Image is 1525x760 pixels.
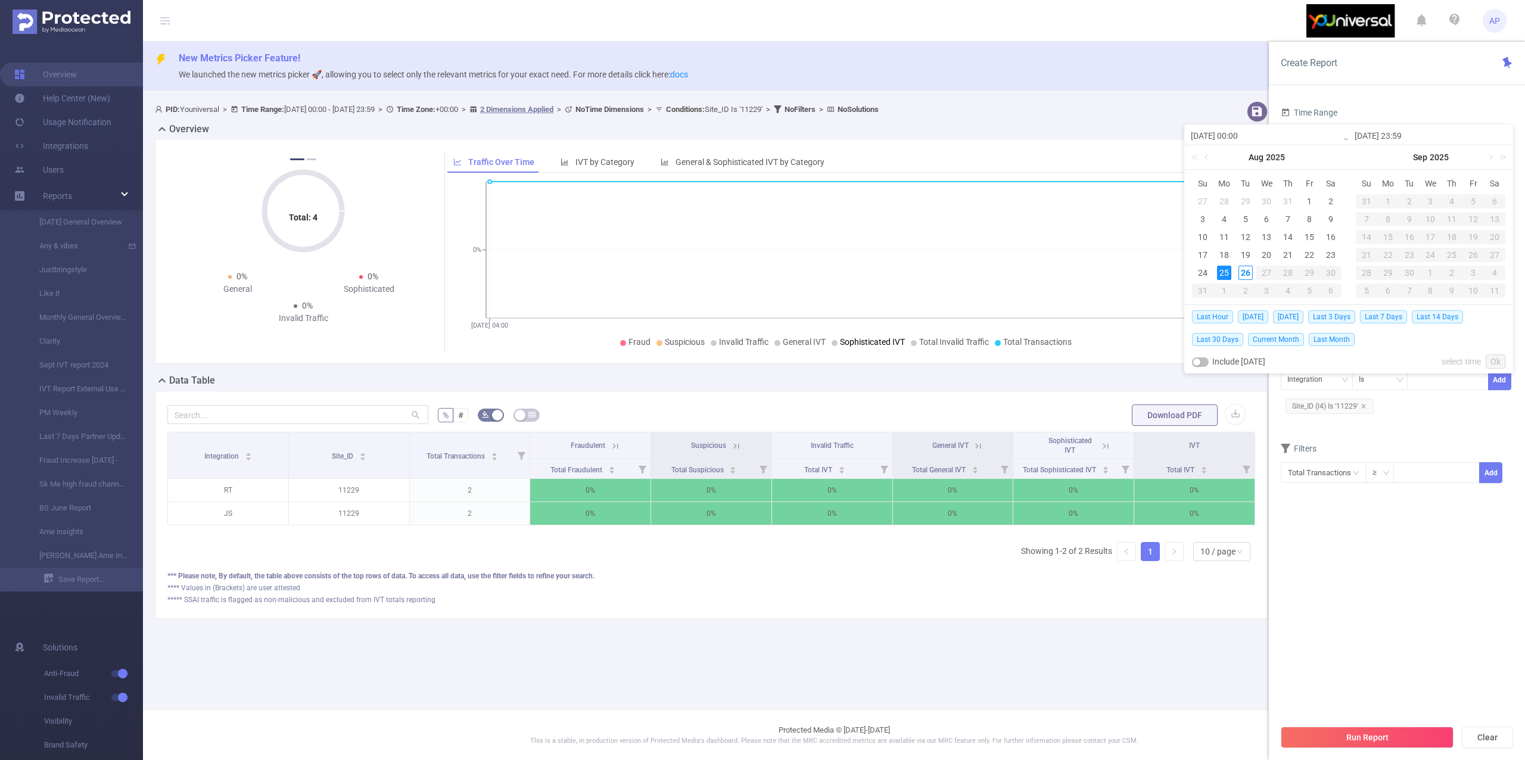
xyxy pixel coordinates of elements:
[1235,178,1256,189] span: Tu
[1256,228,1278,246] td: August 13, 2025
[644,105,655,114] span: >
[1320,210,1342,228] td: August 9, 2025
[1213,192,1235,210] td: July 28, 2025
[1320,246,1342,264] td: August 23, 2025
[1192,210,1213,228] td: August 3, 2025
[1192,246,1213,264] td: August 17, 2025
[1235,228,1256,246] td: August 12, 2025
[1399,212,1420,226] div: 9
[1259,230,1274,244] div: 13
[24,210,129,234] a: [DATE] General Overview
[1356,175,1377,192] th: Sun
[1462,194,1484,208] div: 5
[1399,266,1420,280] div: 30
[43,191,72,201] span: Reports
[24,472,129,496] a: Sk Me high fraud channels
[1441,264,1462,282] td: October 2, 2025
[1324,230,1338,244] div: 16
[1192,264,1213,282] td: August 24, 2025
[1420,266,1442,280] div: 1
[1299,264,1320,282] td: August 29, 2025
[1235,210,1256,228] td: August 5, 2025
[1238,230,1253,244] div: 12
[1238,212,1253,226] div: 5
[458,105,469,114] span: >
[1277,264,1299,282] td: August 28, 2025
[575,157,634,167] span: IVT by Category
[1420,264,1442,282] td: October 1, 2025
[375,105,386,114] span: >
[1486,354,1505,369] a: Ok
[24,401,129,425] a: PM Weekly
[1196,230,1210,244] div: 10
[1238,194,1253,208] div: 29
[1141,543,1159,560] a: 1
[473,247,481,254] tspan: 0%
[676,157,824,167] span: General & Sophisticated IVT by Category
[1441,178,1462,189] span: Th
[1356,192,1377,210] td: August 31, 2025
[1399,284,1420,298] div: 7
[43,636,77,659] span: Solutions
[1356,248,1377,262] div: 21
[290,158,304,160] button: 1
[14,134,88,158] a: Integrations
[1256,178,1278,189] span: We
[1299,284,1320,298] div: 5
[1462,175,1484,192] th: Fri
[1259,212,1274,226] div: 6
[44,733,143,757] span: Brand Safety
[1277,228,1299,246] td: August 14, 2025
[1217,266,1231,280] div: 25
[1320,178,1342,189] span: Sa
[1281,212,1295,226] div: 7
[1372,463,1385,482] div: ≥
[1428,145,1450,169] a: 2025
[1484,192,1505,210] td: September 6, 2025
[1356,266,1377,280] div: 28
[1377,194,1399,208] div: 1
[1442,350,1481,373] a: select time
[1462,264,1484,282] td: October 3, 2025
[24,306,129,329] a: Monthly General Overview JS Yahoo
[1383,469,1390,478] i: icon: down
[1213,178,1235,189] span: Mo
[1277,175,1299,192] th: Thu
[302,301,313,310] span: 0%
[1320,192,1342,210] td: August 2, 2025
[1377,178,1399,189] span: Mo
[1277,178,1299,189] span: Th
[1320,266,1342,280] div: 30
[1420,212,1442,226] div: 10
[1462,230,1484,244] div: 19
[1324,248,1338,262] div: 23
[1299,266,1320,280] div: 29
[1462,282,1484,300] td: October 10, 2025
[1441,284,1462,298] div: 9
[1196,248,1210,262] div: 17
[1141,542,1160,561] li: 1
[44,686,143,709] span: Invalid Traffic
[24,258,129,282] a: Justbringstyle
[1441,282,1462,300] td: October 9, 2025
[1256,210,1278,228] td: August 6, 2025
[1356,230,1377,244] div: 14
[1356,246,1377,264] td: September 21, 2025
[575,105,644,114] b: No Time Dimensions
[24,448,129,472] a: Fraud Increase [DATE] -
[1377,175,1399,192] th: Mon
[480,105,553,114] u: 2 Dimensions Applied
[1420,178,1442,189] span: We
[1420,282,1442,300] td: October 8, 2025
[167,405,428,424] input: Search...
[1259,248,1274,262] div: 20
[482,411,489,418] i: icon: bg-colors
[1281,248,1295,262] div: 21
[1200,543,1235,560] div: 10 / page
[1277,192,1299,210] td: July 31, 2025
[1377,264,1399,282] td: September 29, 2025
[1213,175,1235,192] th: Mon
[1238,266,1253,280] div: 26
[1420,228,1442,246] td: September 17, 2025
[43,184,72,208] a: Reports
